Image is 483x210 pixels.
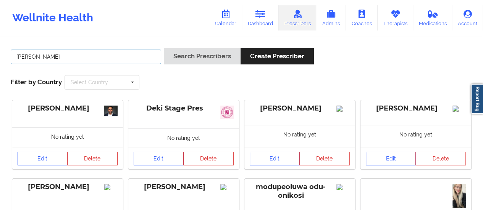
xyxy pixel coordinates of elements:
[242,5,279,30] a: Dashboard
[71,80,108,85] div: Select Country
[241,48,314,64] button: Create Prescriber
[250,183,350,200] div: modupeoluwa odu-onikosi
[336,106,350,112] img: Image%2Fplaceholer-image.png
[18,183,118,191] div: [PERSON_NAME]
[360,125,471,147] div: No rating yet
[220,184,234,190] img: Image%2Fplaceholer-image.png
[209,5,242,30] a: Calendar
[134,183,234,191] div: [PERSON_NAME]
[452,5,483,30] a: Account
[366,152,416,165] a: Edit
[104,106,118,116] img: ee46b579-6dda-4ebc-84ff-89c25734b56f_Ragavan_Mahadevan29816-Edit-WEB_VERSION_Chris_Gillett_Housto...
[279,5,317,30] a: Prescribers
[471,84,483,114] a: Report Bug
[183,152,234,165] button: Delete
[12,127,123,147] div: No rating yet
[299,152,350,165] button: Delete
[452,184,466,208] img: 0052e3ff-777b-4aca-b0e1-080d590c5aa1_IMG_7016.JPG
[244,125,355,147] div: No rating yet
[11,78,62,86] span: Filter by Country
[11,50,161,64] input: Search Keywords
[346,5,378,30] a: Coaches
[164,48,241,64] button: Search Prescribers
[250,104,350,113] div: [PERSON_NAME]
[67,152,118,165] button: Delete
[104,184,118,190] img: Image%2Fplaceholer-image.png
[316,5,346,30] a: Admins
[134,104,234,113] div: Deki Stage Pres
[220,106,234,119] img: 0483450a-f106-49e5-a06f-46585b8bd3b5_slack_1.jpg
[18,104,118,113] div: [PERSON_NAME]
[452,106,466,112] img: Image%2Fplaceholer-image.png
[250,152,300,165] a: Edit
[366,104,466,113] div: [PERSON_NAME]
[415,152,466,165] button: Delete
[18,152,68,165] a: Edit
[413,5,452,30] a: Medications
[128,128,239,147] div: No rating yet
[336,184,350,190] img: Image%2Fplaceholer-image.png
[134,152,184,165] a: Edit
[378,5,413,30] a: Therapists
